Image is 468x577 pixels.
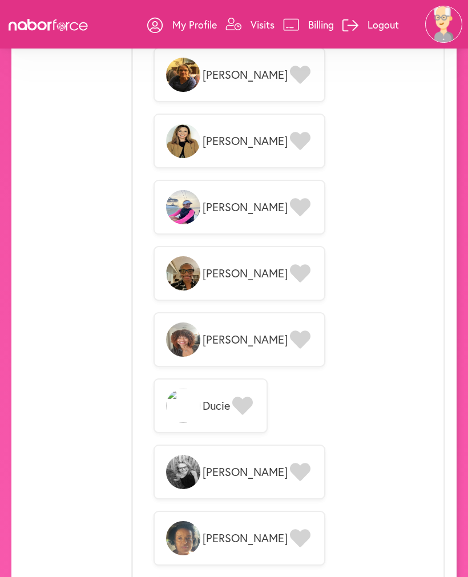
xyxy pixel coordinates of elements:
span: [PERSON_NAME] [203,200,288,214]
span: [PERSON_NAME] [203,267,288,280]
p: Visits [251,18,275,31]
p: My Profile [172,18,217,31]
img: HcRkt7e3SOigpmXs9hHS [166,389,200,423]
span: [PERSON_NAME] [203,531,288,545]
span: [PERSON_NAME] [203,68,288,82]
img: HOpzBhVQlOqcSDQI0d9A [166,521,200,555]
img: FbdjhP1Tc2HfVI5d12Rq [166,58,200,92]
img: REQdiEYAT36rAokOIrC1 [166,322,200,357]
a: Billing [283,7,334,42]
img: 28479a6084c73c1d882b58007db4b51f.png [425,6,462,43]
p: Billing [308,18,334,31]
img: mnjmbaVNQ0mwYxClNjjD [166,455,200,489]
img: RXF8JsSAQFKf6zumgmjF [166,190,200,224]
a: Visits [225,7,275,42]
span: [PERSON_NAME] [203,465,288,479]
span: [PERSON_NAME] [203,333,288,346]
span: [PERSON_NAME] [203,134,288,148]
img: a75iC73HROrzmoI7w3uA [166,256,200,290]
p: Logout [368,18,399,31]
span: Ducie [203,399,230,413]
img: 4dVCKA5ARuif5c7W9MJW [166,124,200,158]
a: Logout [342,7,399,42]
a: My Profile [147,7,217,42]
